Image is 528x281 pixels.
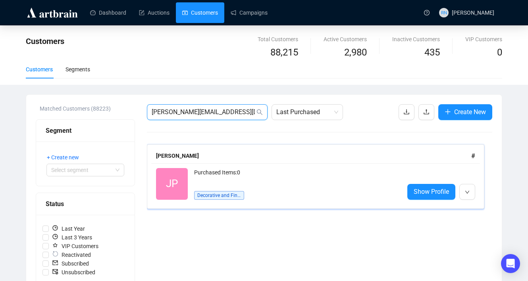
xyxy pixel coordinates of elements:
span: [PERSON_NAME] [452,10,494,16]
span: Show Profile [414,187,449,197]
button: + Create new [46,151,85,164]
span: JP [166,176,178,192]
a: Campaigns [231,2,268,23]
input: Search Customer... [152,107,255,117]
div: Segment [46,126,125,136]
div: Customers [26,65,53,74]
span: Create New [454,107,486,117]
div: [PERSON_NAME] [156,151,471,160]
img: logo [26,6,79,19]
a: Auctions [139,2,170,23]
span: VIP Customers [49,242,102,250]
span: Customers [26,36,64,46]
span: RN [441,9,447,16]
span: + Create new [47,153,79,162]
span: down [465,190,470,195]
span: search [256,109,263,115]
div: Open Intercom Messenger [501,254,520,273]
a: Customers [182,2,218,23]
span: Last Year [49,224,88,233]
span: Last 3 Years [49,233,95,242]
span: Unsubscribed [49,268,98,277]
span: download [403,109,410,115]
div: Purchased Items: 0 [194,168,398,184]
div: Status [46,199,125,209]
a: Dashboard [90,2,126,23]
div: Matched Customers (88223) [40,104,135,113]
div: VIP Customers [465,35,502,44]
span: 88,215 [270,45,298,60]
div: Segments [66,65,90,74]
span: Subscribed [49,259,92,268]
span: question-circle [424,10,430,15]
a: Show Profile [407,184,455,200]
span: 435 [424,47,440,58]
span: Reactivated [49,250,94,259]
a: [PERSON_NAME]#JPPurchased Items:0Decorative and Fine ArtsShow Profile [147,144,492,209]
div: Inactive Customers [392,35,440,44]
span: 2,980 [344,45,367,60]
span: upload [423,109,430,115]
div: Active Customers [324,35,367,44]
span: Decorative and Fine Arts [194,191,244,200]
button: Create New [438,104,492,120]
span: plus [445,109,451,115]
span: Last Purchased [276,105,338,120]
div: Total Customers [258,35,298,44]
span: 0 [497,47,502,58]
span: # [471,152,475,160]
